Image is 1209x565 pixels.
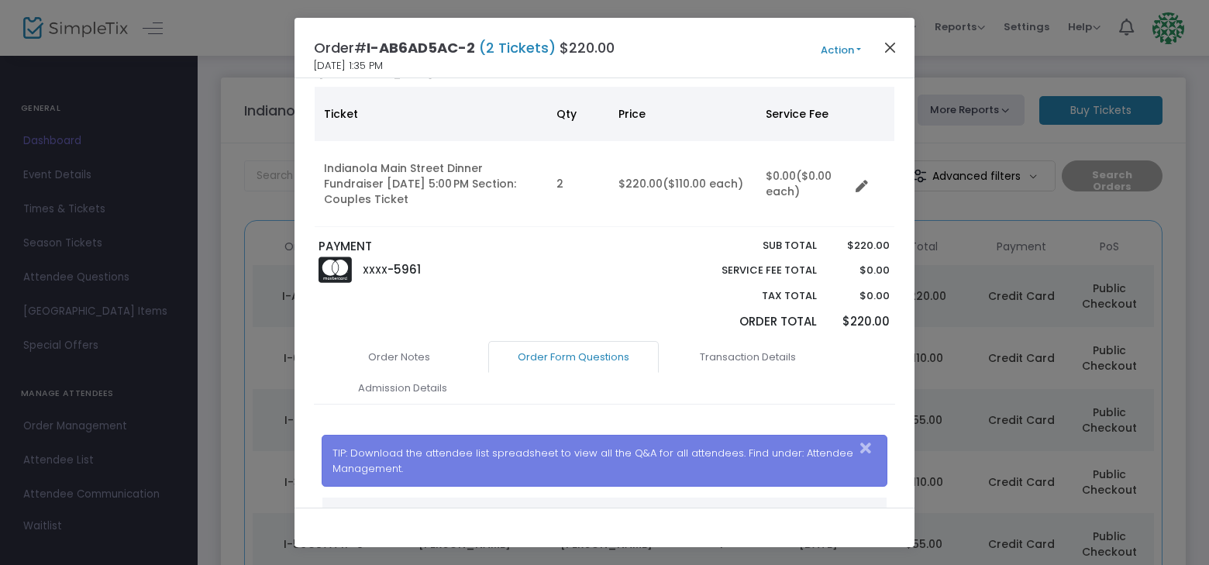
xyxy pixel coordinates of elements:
a: Admission Details [318,372,488,405]
span: XXXX [363,264,387,277]
span: (2 Tickets) [475,38,560,57]
button: Action [794,42,887,59]
span: ($110.00 each) [663,176,743,191]
p: Tax Total [685,288,817,304]
th: Service Fee [756,87,849,141]
button: Close [856,436,887,461]
a: Transaction Details [663,341,833,374]
p: $0.00 [832,263,890,278]
th: Answer [656,498,878,552]
td: $220.00 [609,141,756,227]
p: $220.00 [832,238,890,253]
p: $0.00 [832,288,890,304]
div: TIP: Download the attendee list spreadsheet to view all the Q&A for all attendees. Find under: At... [322,435,888,487]
span: [DATE] 1:35 PM [314,58,383,74]
p: $220.00 [832,313,890,331]
p: PAYMENT [319,238,598,256]
th: Ticket [315,87,547,141]
a: Order Notes [314,341,484,374]
th: Question [322,498,656,552]
span: -5961 [387,261,421,277]
span: ($0.00 each) [766,168,832,199]
th: Qty [547,87,609,141]
p: Service Fee Total [685,263,817,278]
td: 2 [547,141,609,227]
h4: Order# $220.00 [314,37,615,58]
td: Indianola Main Street Dinner Fundraiser [DATE] 5:00 PM Section: Couples Ticket [315,141,547,227]
a: Order Form Questions [488,341,659,374]
div: Data table [315,87,894,227]
td: $0.00 [756,141,849,227]
th: Price [609,87,756,141]
span: I-AB6AD5AC-2 [367,38,475,57]
button: Close [880,37,901,57]
p: Order Total [685,313,817,331]
b: [US_STATE] 50125 [GEOGRAPHIC_DATA] [319,50,529,81]
p: Sub total [685,238,817,253]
